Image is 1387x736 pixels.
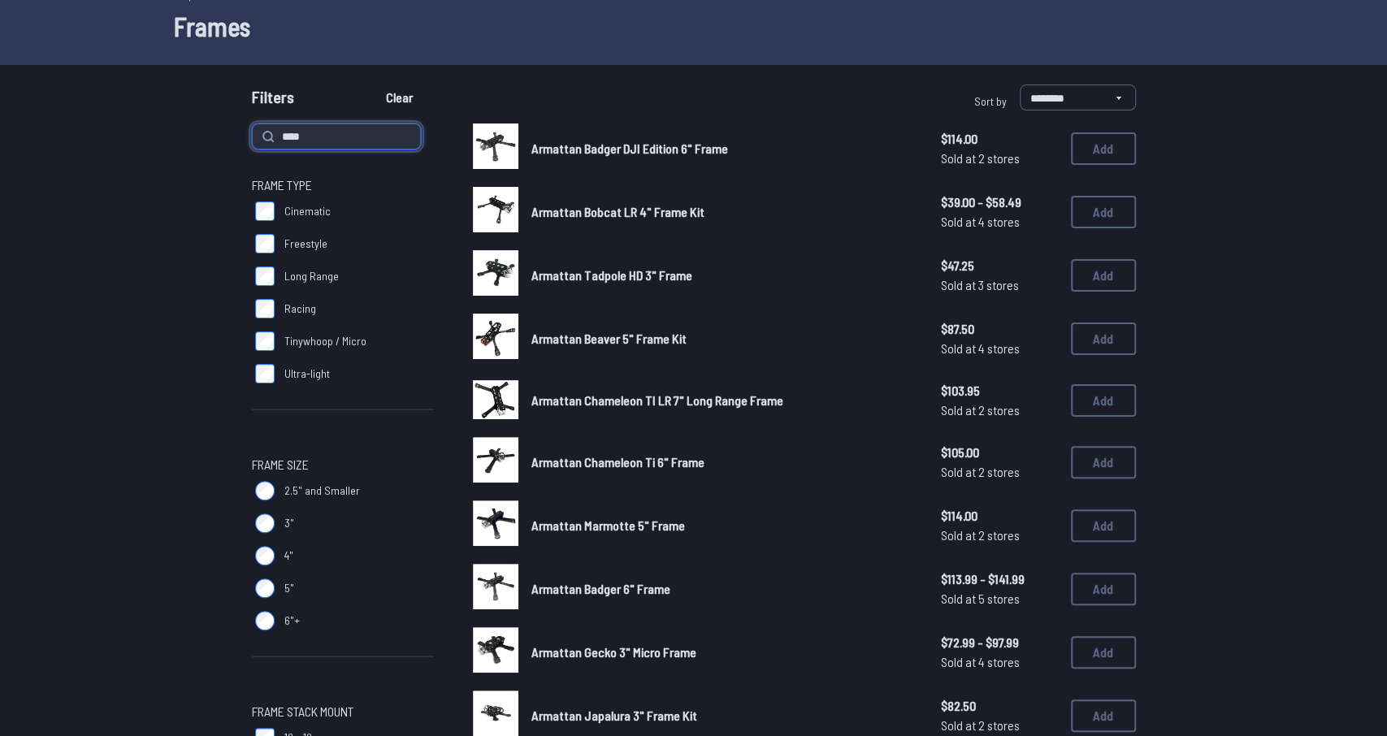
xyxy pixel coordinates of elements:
span: Armattan Chameleon Ti 6" Frame [531,454,704,470]
input: Freestyle [255,234,275,253]
button: Add [1071,132,1136,165]
a: image [473,500,518,551]
span: Sold at 2 stores [941,149,1058,168]
span: $105.00 [941,443,1058,462]
a: Armattan Chameleon TI LR 7" Long Range Frame [531,391,915,410]
a: image [473,377,518,424]
input: 6"+ [255,611,275,630]
span: Sold at 2 stores [941,526,1058,545]
a: Armattan Marmotte 5" Frame [531,516,915,535]
button: Add [1071,259,1136,292]
button: Add [1071,446,1136,478]
a: Armattan Tadpole HD 3" Frame [531,266,915,285]
a: Armattan Gecko 3" Micro Frame [531,643,915,662]
span: Sold at 3 stores [941,275,1058,295]
button: Add [1071,196,1136,228]
span: $47.25 [941,256,1058,275]
span: Ultra-light [284,366,330,382]
span: Sold at 2 stores [941,400,1058,420]
img: image [473,564,518,609]
span: Sold at 4 stores [941,212,1058,232]
span: Filters [252,84,294,117]
span: $114.00 [941,506,1058,526]
span: Armattan Tadpole HD 3" Frame [531,267,692,283]
a: image [473,187,518,237]
input: Cinematic [255,201,275,221]
button: Add [1071,509,1136,542]
span: 6"+ [284,613,300,629]
span: $82.50 [941,696,1058,716]
h1: Frames [174,6,1214,45]
img: image [473,123,518,169]
span: Frame Stack Mount [252,702,353,721]
img: image [473,314,518,359]
span: Armattan Marmotte 5" Frame [531,517,685,533]
a: Armattan Beaver 5" Frame Kit [531,329,915,349]
input: Racing [255,299,275,318]
a: image [473,250,518,301]
span: Armattan Bobcat LR 4" Frame Kit [531,204,704,219]
span: 4" [284,548,293,564]
span: Armattan Gecko 3" Micro Frame [531,644,696,660]
a: Armattan Chameleon Ti 6" Frame [531,452,915,472]
span: Sort by [974,94,1007,108]
span: Armattan Chameleon TI LR 7" Long Range Frame [531,392,783,408]
span: Frame Size [252,455,309,474]
a: image [473,314,518,364]
button: Add [1071,384,1136,417]
span: Freestyle [284,236,327,252]
a: Armattan Japalura 3" Frame Kit [531,706,915,725]
a: image [473,564,518,614]
button: Add [1071,699,1136,732]
a: image [473,437,518,487]
input: Ultra-light [255,364,275,383]
span: 2.5" and Smaller [284,483,360,499]
a: Armattan Badger DJI Edition 6" Frame [531,139,915,158]
img: image [473,250,518,296]
span: $87.50 [941,319,1058,339]
a: image [473,123,518,174]
span: Cinematic [284,203,331,219]
span: $113.99 - $141.99 [941,569,1058,589]
span: Sold at 5 stores [941,589,1058,608]
img: image [473,500,518,546]
span: $114.00 [941,129,1058,149]
input: 3" [255,513,275,533]
span: Tinywhoop / Micro [284,333,366,349]
span: Racing [284,301,316,317]
select: Sort by [1020,84,1136,110]
button: Add [1071,323,1136,355]
input: 5" [255,578,275,598]
img: image [473,691,518,736]
span: Sold at 2 stores [941,462,1058,482]
span: 5" [284,580,294,596]
span: Sold at 4 stores [941,652,1058,672]
a: image [473,627,518,678]
span: Frame Type [252,175,312,195]
span: Long Range [284,268,339,284]
span: $103.95 [941,381,1058,400]
input: Long Range [255,266,275,286]
img: image [473,437,518,483]
input: Tinywhoop / Micro [255,331,275,351]
a: Armattan Bobcat LR 4" Frame Kit [531,202,915,222]
a: Armattan Badger 6" Frame [531,579,915,599]
input: 4" [255,546,275,565]
img: image [473,627,518,673]
span: Armattan Beaver 5" Frame Kit [531,331,687,346]
img: image [473,380,518,419]
button: Clear [372,84,427,110]
span: Sold at 2 stores [941,716,1058,735]
span: Armattan Badger 6" Frame [531,581,670,596]
span: $72.99 - $97.99 [941,633,1058,652]
button: Add [1071,636,1136,669]
span: Armattan Badger DJI Edition 6" Frame [531,141,728,156]
span: Armattan Japalura 3" Frame Kit [531,708,697,723]
input: 2.5" and Smaller [255,481,275,500]
span: 3" [284,515,294,531]
span: Sold at 4 stores [941,339,1058,358]
img: image [473,187,518,232]
span: $39.00 - $58.49 [941,193,1058,212]
button: Add [1071,573,1136,605]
